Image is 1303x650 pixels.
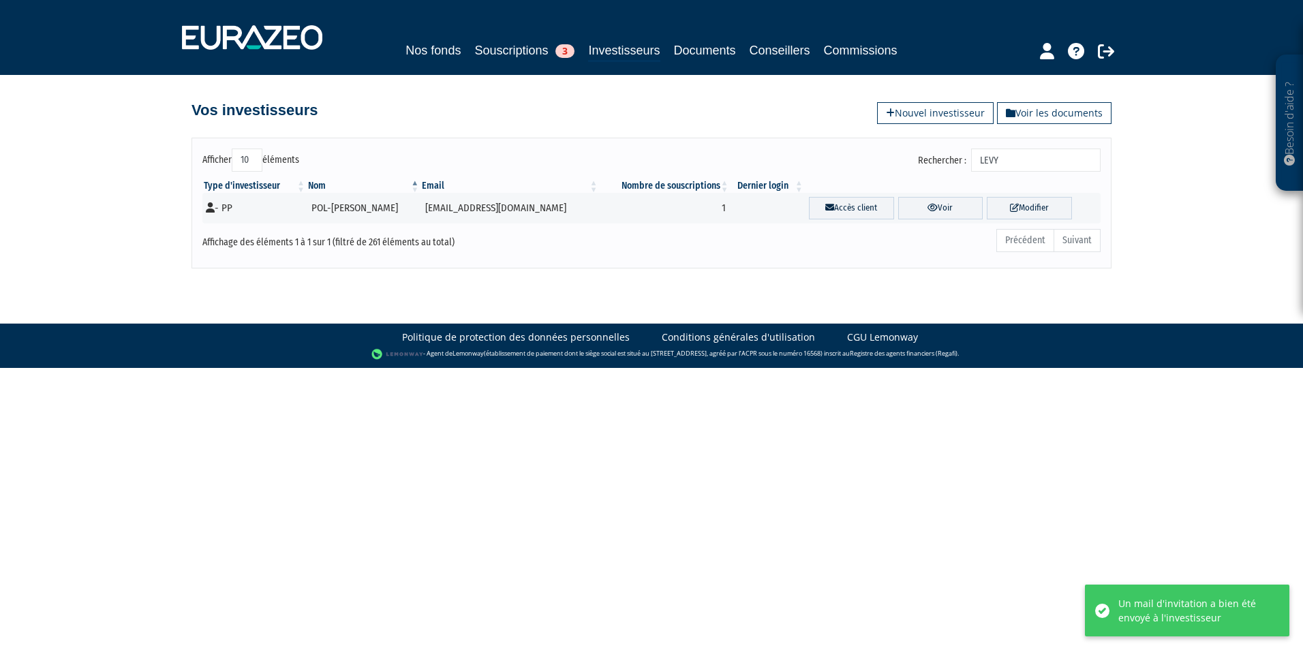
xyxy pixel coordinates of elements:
th: Type d'investisseur : activer pour trier la colonne par ordre croissant [202,179,307,193]
a: Registre des agents financiers (Regafi) [850,349,957,358]
a: Voir les documents [997,102,1112,124]
th: Nombre de souscriptions : activer pour trier la colonne par ordre croissant [599,179,730,193]
a: CGU Lemonway [847,330,918,344]
a: Souscriptions3 [474,41,574,60]
th: &nbsp; [805,179,1101,193]
input: Rechercher : [971,149,1101,172]
th: Dernier login : activer pour trier la colonne par ordre croissant [731,179,805,193]
div: - Agent de (établissement de paiement dont le siège social est situé au [STREET_ADDRESS], agréé p... [14,347,1289,361]
div: Un mail d'invitation a bien été envoyé à l'investisseur [1118,596,1269,625]
a: Voir [898,197,983,219]
a: Nos fonds [405,41,461,60]
a: Lemonway [453,349,484,358]
div: Affichage des éléments 1 à 1 sur 1 (filtré de 261 éléments au total) [202,228,565,249]
th: Nom : activer pour trier la colonne par ordre d&eacute;croissant [307,179,420,193]
td: POL-[PERSON_NAME] [307,193,420,223]
label: Rechercher : [918,149,1101,172]
td: 1 [599,193,730,223]
h4: Vos investisseurs [191,102,318,119]
a: Commissions [824,41,898,60]
a: Politique de protection des données personnelles [402,330,630,344]
td: - PP [202,193,307,223]
td: [EMAIL_ADDRESS][DOMAIN_NAME] [420,193,599,223]
th: Email : activer pour trier la colonne par ordre croissant [420,179,599,193]
a: Conditions générales d'utilisation [662,330,815,344]
a: Documents [674,41,736,60]
img: logo-lemonway.png [371,347,424,361]
p: Besoin d'aide ? [1282,62,1298,185]
span: 3 [555,44,574,58]
a: Nouvel investisseur [877,102,994,124]
a: Accès client [809,197,894,219]
a: Conseillers [750,41,810,60]
a: Modifier [987,197,1072,219]
label: Afficher éléments [202,149,299,172]
a: Investisseurs [588,41,660,62]
img: 1732889491-logotype_eurazeo_blanc_rvb.png [182,25,322,50]
select: Afficheréléments [232,149,262,172]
